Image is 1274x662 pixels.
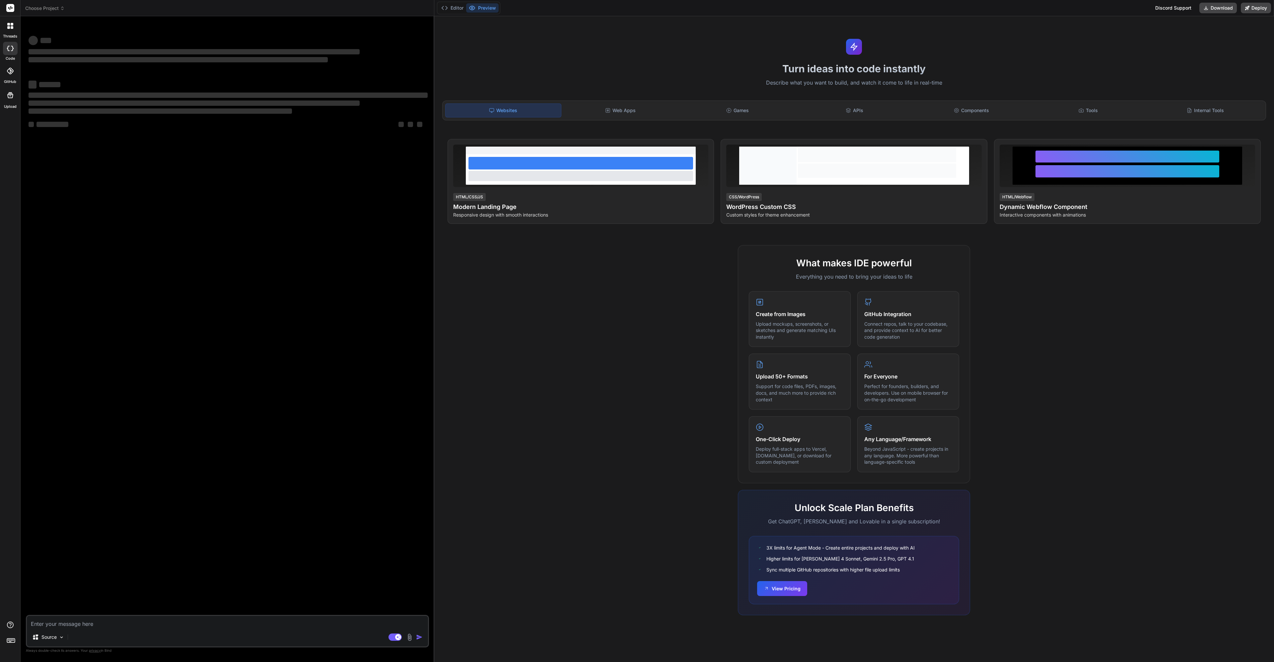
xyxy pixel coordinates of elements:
button: Editor [439,3,466,13]
h4: GitHub Integration [864,310,952,318]
span: ‌ [408,122,413,127]
button: Preview [466,3,499,13]
img: Pick Models [59,634,64,640]
div: Websites [445,103,561,117]
button: Download [1199,3,1237,13]
p: Always double-check its answers. Your in Bind [26,647,429,654]
span: Sync multiple GitHub repositories with higher file upload limits [766,566,900,573]
button: Deploy [1241,3,1271,13]
p: Custom styles for theme enhancement [726,212,982,218]
p: Responsive design with smooth interactions [453,212,709,218]
p: Everything you need to bring your ideas to life [749,273,959,281]
span: ‌ [29,108,292,114]
h2: What makes IDE powerful [749,256,959,270]
span: ‌ [29,49,360,54]
span: ‌ [417,122,422,127]
span: ‌ [29,93,428,98]
span: ‌ [40,38,51,43]
label: threads [3,33,17,39]
p: Support for code files, PDFs, images, docs, and much more to provide rich context [756,383,844,403]
span: ‌ [29,100,360,106]
div: Tools [1030,103,1146,117]
span: ‌ [29,122,34,127]
span: privacy [89,648,101,652]
span: ‌ [29,81,36,89]
h4: Modern Landing Page [453,202,709,212]
h2: Unlock Scale Plan Benefits [749,501,959,515]
h4: WordPress Custom CSS [726,202,982,212]
h4: For Everyone [864,372,952,380]
h1: Turn ideas into code instantly [438,63,1270,75]
p: Get ChatGPT, [PERSON_NAME] and Lovable in a single subscription! [749,517,959,525]
p: Connect repos, talk to your codebase, and provide context to AI for better code generation [864,321,952,340]
p: Describe what you want to build, and watch it come to life in real-time [438,79,1270,87]
button: View Pricing [757,581,807,596]
h4: Upload 50+ Formats [756,372,844,380]
label: code [6,56,15,61]
div: Web Apps [563,103,678,117]
div: HTML/CSS/JS [453,193,486,201]
h4: Dynamic Webflow Component [1000,202,1255,212]
div: Internal Tools [1148,103,1263,117]
img: attachment [406,633,413,641]
div: CSS/WordPress [726,193,762,201]
p: Perfect for founders, builders, and developers. Use on mobile browser for on-the-go development [864,383,952,403]
h4: Any Language/Framework [864,435,952,443]
div: HTML/Webflow [1000,193,1034,201]
p: Deploy full-stack apps to Vercel, [DOMAIN_NAME], or download for custom deployment [756,446,844,465]
span: ‌ [39,82,60,87]
p: Upload mockups, screenshots, or sketches and generate matching UIs instantly [756,321,844,340]
img: icon [416,634,423,640]
label: GitHub [4,79,16,85]
span: ‌ [398,122,404,127]
div: APIs [797,103,912,117]
h4: One-Click Deploy [756,435,844,443]
h4: Create from Images [756,310,844,318]
p: Interactive components with animations [1000,212,1255,218]
div: Games [680,103,795,117]
div: Components [914,103,1029,117]
label: Upload [4,104,17,109]
span: Higher limits for [PERSON_NAME] 4 Sonnet, Gemini 2.5 Pro, GPT 4.1 [766,555,914,562]
div: Discord Support [1151,3,1195,13]
span: 3X limits for Agent Mode - Create entire projects and deploy with AI [766,544,915,551]
span: ‌ [29,57,328,62]
span: ‌ [29,36,38,45]
span: ‌ [36,122,68,127]
p: Beyond JavaScript - create projects in any language. More powerful than language-specific tools [864,446,952,465]
p: Source [41,634,57,640]
span: Choose Project [25,5,65,12]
